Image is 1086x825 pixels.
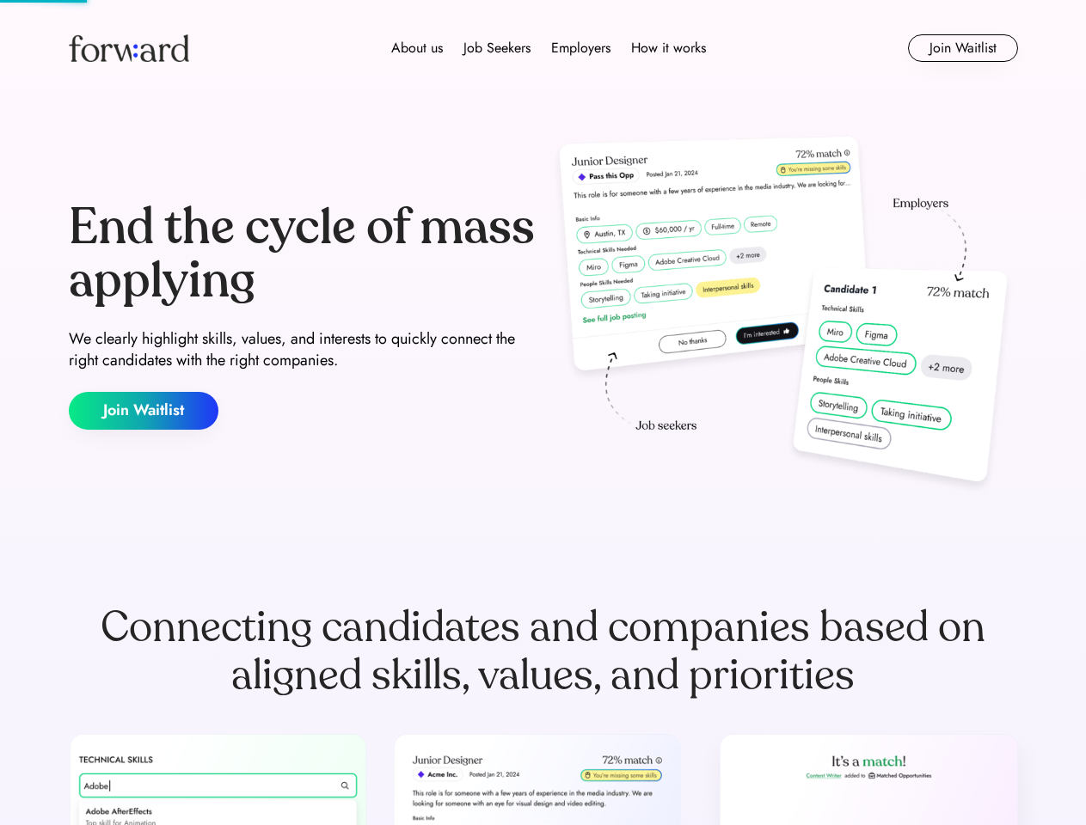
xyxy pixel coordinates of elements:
img: Forward logo [69,34,189,62]
div: Connecting candidates and companies based on aligned skills, values, and priorities [69,603,1018,700]
img: hero-image.png [550,131,1018,500]
div: Employers [551,38,610,58]
div: About us [391,38,443,58]
button: Join Waitlist [908,34,1018,62]
div: End the cycle of mass applying [69,201,537,307]
div: Job Seekers [463,38,531,58]
button: Join Waitlist [69,392,218,430]
div: We clearly highlight skills, values, and interests to quickly connect the right candidates with t... [69,328,537,371]
div: How it works [631,38,706,58]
